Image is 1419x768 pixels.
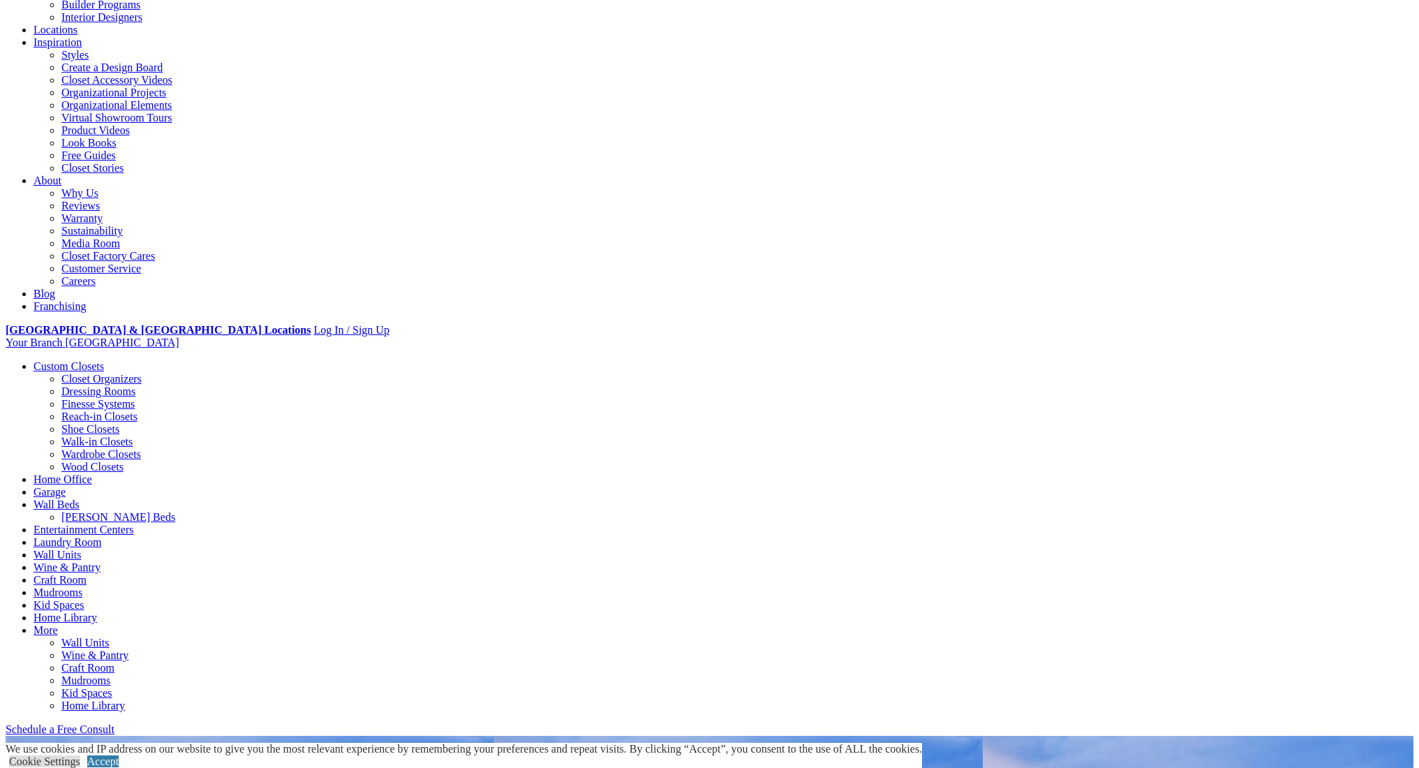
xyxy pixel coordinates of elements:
a: Blog [34,288,55,300]
a: Interior Designers [61,11,142,23]
a: Laundry Room [34,536,101,548]
a: Virtual Showroom Tours [61,112,172,124]
a: Kid Spaces [61,687,112,699]
a: Organizational Elements [61,99,172,111]
a: Organizational Projects [61,87,166,98]
a: More menu text will display only on big screen [34,624,58,636]
a: Why Us [61,187,98,199]
a: Product Videos [61,124,130,136]
a: Kid Spaces [34,599,84,611]
a: Closet Accessory Videos [61,74,172,86]
a: Entertainment Centers [34,524,134,536]
a: Wine & Pantry [61,649,128,661]
a: Closet Stories [61,162,124,174]
a: Wood Closets [61,461,124,473]
a: Styles [61,49,89,61]
a: Home Library [61,700,125,711]
a: Home Library [34,612,97,623]
a: Closet Factory Cares [61,250,155,262]
a: Finesse Systems [61,398,135,410]
a: Accept [87,755,119,767]
a: Wall Units [61,637,109,649]
a: Walk-in Closets [61,436,133,448]
a: Dressing Rooms [61,385,135,397]
a: Mudrooms [34,586,82,598]
a: Inspiration [34,36,82,48]
a: Wall Beds [34,499,80,510]
a: Wine & Pantry [34,561,101,573]
a: Locations [34,24,77,36]
a: Home Office [34,473,92,485]
a: Media Room [61,237,120,249]
a: Your Branch [GEOGRAPHIC_DATA] [6,337,179,348]
a: Wall Units [34,549,81,561]
a: [GEOGRAPHIC_DATA] & [GEOGRAPHIC_DATA] Locations [6,324,311,336]
a: Cookie Settings [9,755,80,767]
a: Closet Organizers [61,373,142,385]
a: Shoe Closets [61,423,119,435]
a: Reviews [61,200,100,212]
a: Wardrobe Closets [61,448,141,460]
a: Customer Service [61,263,141,274]
a: Create a Design Board [61,61,163,73]
a: [PERSON_NAME] Beds [61,511,175,523]
a: Custom Closets [34,360,104,372]
span: [GEOGRAPHIC_DATA] [65,337,179,348]
a: About [34,175,61,186]
a: Sustainability [61,225,123,237]
a: Warranty [61,212,103,224]
a: Schedule a Free Consult (opens a dropdown menu) [6,723,114,735]
div: We use cookies and IP address on our website to give you the most relevant experience by remember... [6,743,922,755]
span: Your Branch [6,337,62,348]
a: Look Books [61,137,117,149]
a: Franchising [34,300,87,312]
a: Reach-in Closets [61,411,138,422]
a: Free Guides [61,149,116,161]
a: Careers [61,275,96,287]
a: Garage [34,486,66,498]
a: Craft Room [61,662,114,674]
a: Craft Room [34,574,87,586]
a: Log In / Sign Up [313,324,389,336]
a: Mudrooms [61,674,110,686]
